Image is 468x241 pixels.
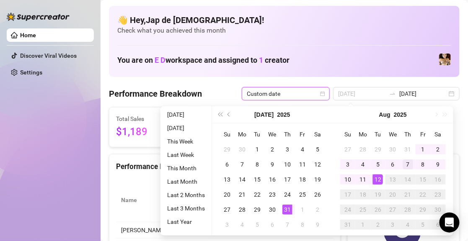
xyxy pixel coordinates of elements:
[370,187,385,202] td: 2025-08-19
[373,220,383,230] div: 2
[280,217,295,232] td: 2025-08-07
[220,202,235,217] td: 2025-07-27
[252,159,262,169] div: 8
[282,190,292,200] div: 24
[282,144,292,154] div: 3
[121,195,163,205] span: Name
[343,205,353,215] div: 24
[394,106,407,123] button: Choose a year
[358,220,368,230] div: 1
[265,142,280,157] td: 2025-07-02
[295,127,310,142] th: Fr
[280,202,295,217] td: 2025-07-31
[355,157,370,172] td: 2025-08-04
[117,26,451,35] span: Check what you achieved this month
[237,159,247,169] div: 7
[418,190,428,200] div: 22
[297,159,308,169] div: 11
[116,222,175,238] td: [PERSON_NAME]…
[358,159,368,169] div: 4
[340,172,355,187] td: 2025-08-10
[297,205,308,215] div: 1
[389,90,396,97] span: to
[313,144,323,154] div: 5
[310,187,325,202] td: 2025-07-26
[267,205,277,215] div: 30
[252,220,262,230] div: 5
[401,157,416,172] td: 2025-08-07
[277,106,290,123] button: Choose a year
[370,127,385,142] th: Tu
[401,172,416,187] td: 2025-08-14
[388,159,398,169] div: 6
[220,217,235,232] td: 2025-08-03
[418,144,428,154] div: 1
[297,190,308,200] div: 25
[250,157,265,172] td: 2025-07-08
[388,220,398,230] div: 3
[310,202,325,217] td: 2025-08-02
[340,202,355,217] td: 2025-08-24
[433,190,443,200] div: 23
[433,144,443,154] div: 2
[355,187,370,202] td: 2025-08-18
[109,88,202,100] h4: Performance Breakdown
[403,220,413,230] div: 4
[343,174,353,185] div: 10
[295,157,310,172] td: 2025-07-11
[222,205,232,215] div: 27
[220,187,235,202] td: 2025-07-20
[340,157,355,172] td: 2025-08-03
[416,157,431,172] td: 2025-08-08
[385,202,401,217] td: 2025-08-27
[416,202,431,217] td: 2025-08-29
[116,178,175,222] th: Name
[403,159,413,169] div: 7
[265,157,280,172] td: 2025-07-09
[370,217,385,232] td: 2025-09-02
[388,205,398,215] div: 27
[164,190,208,200] li: Last 2 Months
[222,144,232,154] div: 29
[431,202,446,217] td: 2025-08-30
[222,159,232,169] div: 6
[418,174,428,185] div: 15
[235,157,250,172] td: 2025-07-07
[340,142,355,157] td: 2025-07-27
[358,190,368,200] div: 18
[373,174,383,185] div: 12
[401,127,416,142] th: Th
[235,217,250,232] td: 2025-08-04
[388,144,398,154] div: 30
[355,172,370,187] td: 2025-08-11
[220,127,235,142] th: Su
[340,217,355,232] td: 2025-08-31
[116,161,334,172] div: Performance by OnlyFans Creator
[220,157,235,172] td: 2025-07-06
[20,69,42,76] a: Settings
[310,172,325,187] td: 2025-07-19
[373,190,383,200] div: 19
[399,89,447,98] input: End date
[164,203,208,213] li: Last 3 Months
[385,217,401,232] td: 2025-09-03
[373,205,383,215] div: 26
[433,220,443,230] div: 6
[280,142,295,157] td: 2025-07-03
[282,205,292,215] div: 31
[338,89,386,98] input: Start date
[295,142,310,157] td: 2025-07-04
[355,142,370,157] td: 2025-07-28
[252,144,262,154] div: 1
[225,106,234,123] button: Previous month (PageUp)
[254,106,274,123] button: Choose a month
[295,202,310,217] td: 2025-08-01
[310,157,325,172] td: 2025-07-12
[431,217,446,232] td: 2025-09-06
[343,220,353,230] div: 31
[297,174,308,185] div: 18
[370,157,385,172] td: 2025-08-05
[431,127,446,142] th: Sa
[295,187,310,202] td: 2025-07-25
[388,174,398,185] div: 13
